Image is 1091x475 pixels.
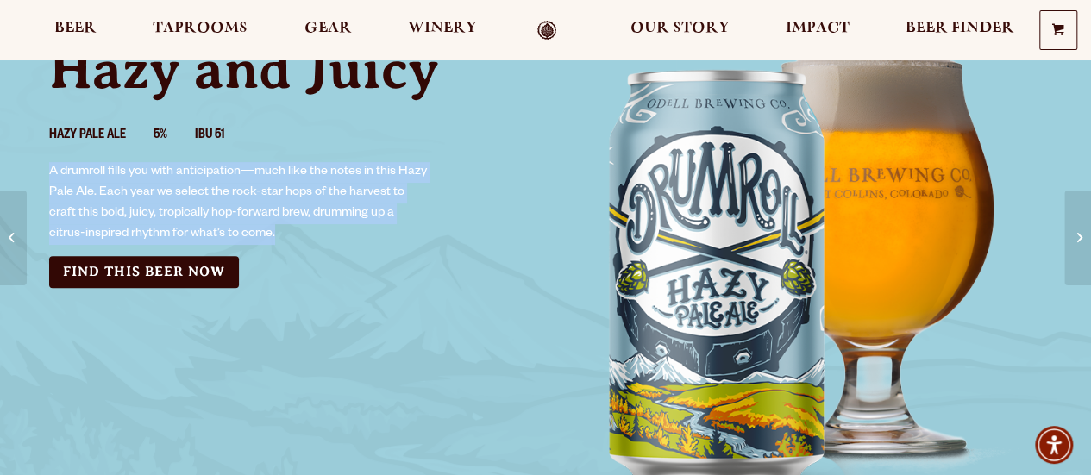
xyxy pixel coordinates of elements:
[515,21,580,41] a: Odell Home
[195,125,252,147] li: IBU 51
[619,21,741,41] a: Our Story
[153,22,248,35] span: Taprooms
[54,22,97,35] span: Beer
[304,22,352,35] span: Gear
[49,42,525,97] p: Hazy and Juicy
[1035,426,1073,464] div: Accessibility Menu
[49,125,154,147] li: Hazy Pale Ale
[49,162,430,245] p: A drumroll fills you with anticipation—much like the notes in this Hazy Pale Ale. Each year we se...
[774,21,861,41] a: Impact
[894,21,1025,41] a: Beer Finder
[906,22,1014,35] span: Beer Finder
[141,21,259,41] a: Taprooms
[786,22,850,35] span: Impact
[293,21,363,41] a: Gear
[408,22,477,35] span: Winery
[630,22,730,35] span: Our Story
[49,256,239,288] a: Find this Beer Now
[43,21,108,41] a: Beer
[397,21,488,41] a: Winery
[154,125,195,147] li: 5%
